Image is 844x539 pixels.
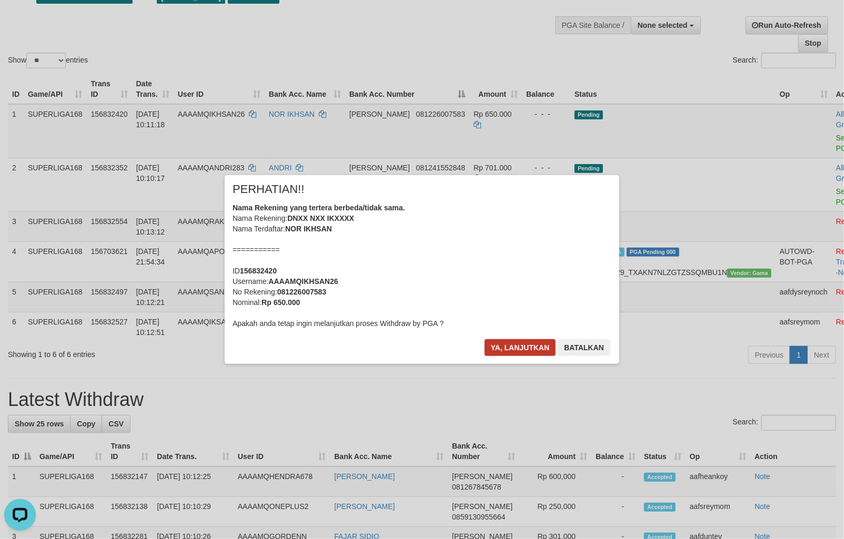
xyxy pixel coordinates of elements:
button: Batalkan [558,339,610,356]
div: Nama Rekening: Nama Terdaftar: =========== ID Username: No Rekening: Nominal: Apakah anda tetap i... [233,202,611,329]
b: 081226007583 [277,288,326,296]
b: 156832420 [240,267,277,275]
b: DNXX NXX IKXXXX [287,214,354,222]
button: Open LiveChat chat widget [4,4,36,36]
b: Nama Rekening yang tertera berbeda/tidak sama. [233,204,405,212]
b: NOR IKHSAN [285,225,332,233]
span: PERHATIAN!! [233,184,305,195]
b: AAAAMQIKHSAN26 [268,277,338,286]
b: Rp 650.000 [262,298,300,307]
button: Ya, lanjutkan [485,339,556,356]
